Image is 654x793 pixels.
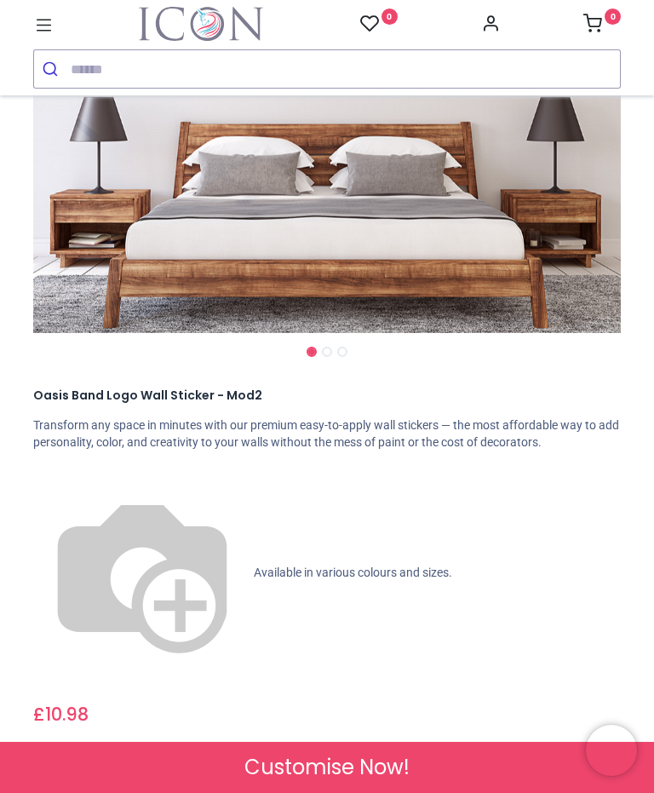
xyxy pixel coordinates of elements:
[360,14,398,35] a: 0
[33,703,89,727] span: £
[244,753,410,782] span: Customise Now!
[33,464,251,682] img: color-wheel.png
[139,7,263,41] img: Icon Wall Stickers
[254,566,452,579] span: Available in various colours and sizes.
[381,9,398,25] sup: 0
[45,702,89,727] span: 10.98
[583,19,621,32] a: 0
[605,9,621,25] sup: 0
[33,417,621,451] p: Transform any space in minutes with our premium easy-to-apply wall stickers — the most affordable...
[586,725,637,776] iframe: Brevo live chat
[33,388,621,405] h1: Oasis Band Logo Wall Sticker - Mod2
[34,50,71,88] button: Submit
[139,7,263,41] a: Logo of Icon Wall Stickers
[481,19,500,32] a: Account Info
